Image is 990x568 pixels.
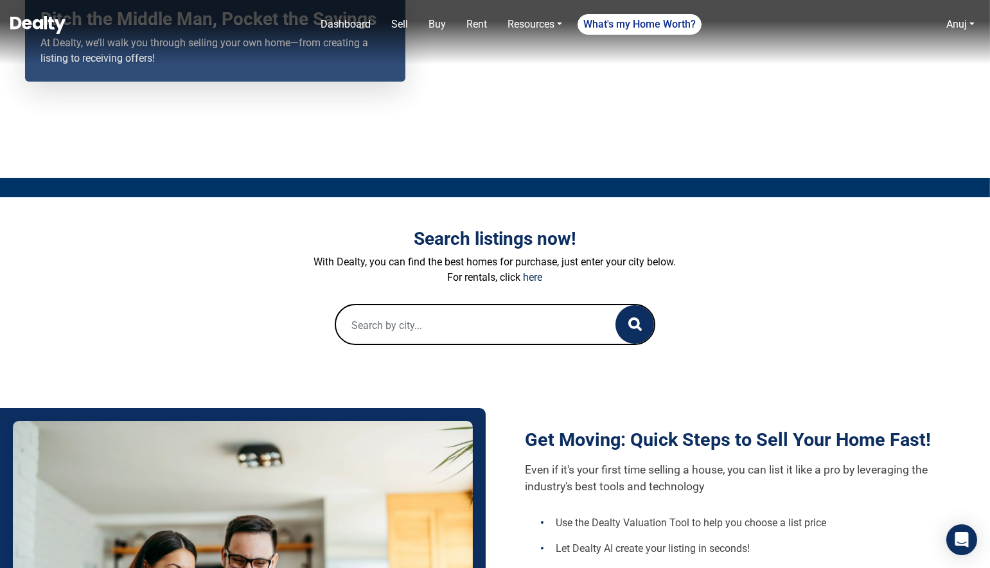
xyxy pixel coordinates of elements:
h3: Search listings now! [139,228,852,250]
a: Buy [423,12,451,37]
a: Anuj [946,18,967,30]
a: Resources [502,12,567,37]
li: Use the Dealty Valuation Tool to help you choose a list price [541,510,970,536]
p: Even if it's your first time selling a house, you can list it like a pro by leveraging the indust... [526,461,970,495]
input: Search by city... [336,305,590,346]
a: Rent [461,12,492,37]
li: Let Dealty AI create your listing in seconds! [541,536,970,562]
a: Dashboard [315,12,376,37]
div: Open Intercom Messenger [946,524,977,555]
a: Sell [386,12,413,37]
a: here [524,271,543,283]
img: Dealty - Buy, Sell & Rent Homes [10,16,66,34]
a: Anuj [941,12,980,37]
p: With Dealty, you can find the best homes for purchase, just enter your city below. [139,254,852,270]
a: What's my Home Worth? [578,14,702,35]
h1: Get Moving: Quick Steps to Sell Your Home Fast! [526,429,970,451]
p: For rentals, click [139,270,852,285]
